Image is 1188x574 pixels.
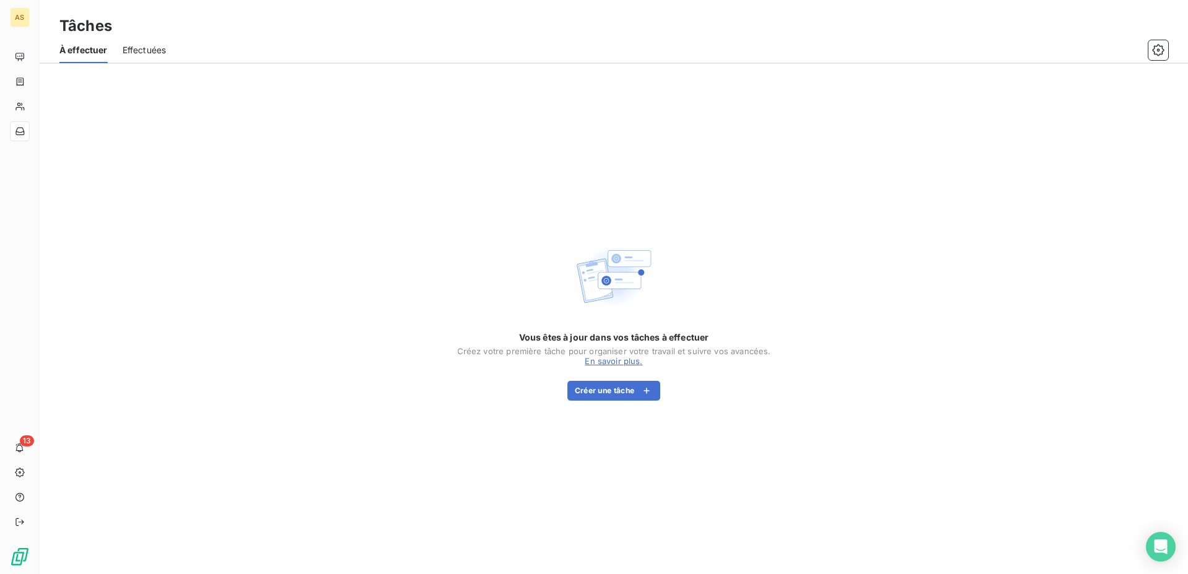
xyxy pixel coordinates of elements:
[519,331,709,344] span: Vous êtes à jour dans vos tâches à effectuer
[567,381,661,401] button: Créer une tâche
[574,237,653,316] img: Empty state
[59,44,108,56] span: À effectuer
[20,435,34,446] span: 13
[457,346,771,356] div: Créez votre première tâche pour organiser votre travail et suivre vos avancées.
[10,547,30,567] img: Logo LeanPay
[59,15,112,37] h3: Tâches
[585,356,642,366] a: En savoir plus.
[10,7,30,27] div: AS
[123,44,166,56] span: Effectuées
[1146,532,1176,562] div: Open Intercom Messenger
